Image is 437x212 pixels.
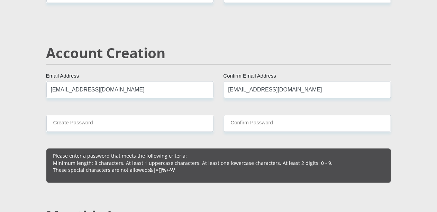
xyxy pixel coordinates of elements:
input: Confirm Password [224,115,391,132]
input: Confirm Email Address [224,81,391,98]
p: Please enter a password that meets the following criteria: Minimum length: 8 characters. At least... [53,152,384,174]
input: Create Password [46,115,213,132]
b: &|=[]%+^\' [149,167,176,174]
h2: Account Creation [46,45,391,61]
input: Email Address [46,81,213,98]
